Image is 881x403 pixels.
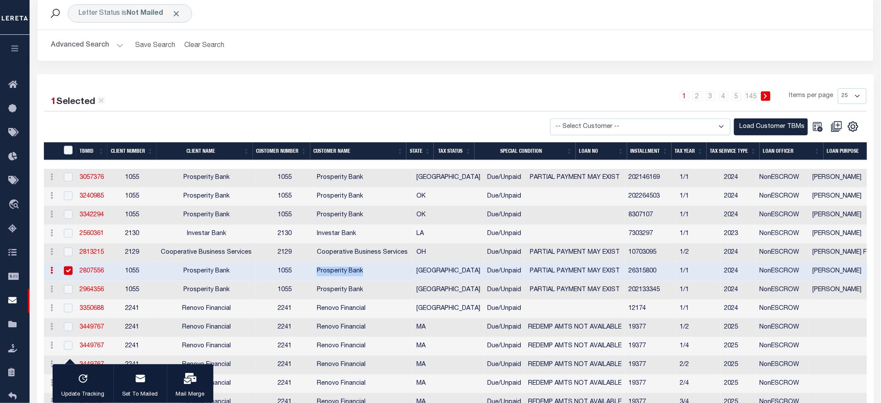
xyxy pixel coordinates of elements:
[487,306,521,312] span: Due/Unpaid
[182,362,231,368] span: Renovo Financial
[313,300,413,319] td: Renovo Financial
[721,319,756,337] td: 2025
[809,188,876,206] td: [PERSON_NAME]
[487,324,521,330] span: Due/Unpaid
[413,244,484,262] td: OH
[156,142,253,160] th: Client Name: activate to sort column ascending
[413,188,484,206] td: OK
[528,343,622,349] span: REDEMP AMTS NOT AVAILABLE
[125,212,139,218] span: 1055
[125,324,139,330] span: 2241
[310,142,407,160] th: Customer Name: activate to sort column ascending
[625,206,676,225] td: 8307107
[487,268,521,274] span: Due/Unpaid
[707,142,760,160] th: Tax Service Type: activate to sort column ascending
[413,300,484,319] td: [GEOGRAPHIC_DATA]
[625,262,676,281] td: 26315800
[278,175,292,181] span: 1055
[76,142,108,160] th: TBMID: activate to sort column ascending
[721,188,756,206] td: 2024
[487,231,521,237] span: Due/Unpaid
[125,231,139,237] span: 2130
[756,225,809,244] td: NonESCROW
[721,375,756,393] td: 2025
[756,356,809,375] td: NonESCROW
[130,37,181,54] button: Save Search
[719,91,728,101] a: 4
[187,231,226,237] span: Investar Bank
[182,343,231,349] span: Renovo Financial
[161,249,252,255] span: Cooperative Business Services
[625,244,676,262] td: 10703095
[756,206,809,225] td: NonESCROW
[756,300,809,319] td: NonESCROW
[721,262,756,281] td: 2024
[809,169,876,188] td: [PERSON_NAME]
[721,356,756,375] td: 2025
[127,10,163,17] b: Not Mailed
[809,225,876,244] td: [PERSON_NAME]
[313,206,413,225] td: Prosperity Bank
[676,262,721,281] td: 1/1
[706,91,715,101] a: 3
[80,268,104,274] a: 2807556
[528,324,622,330] span: REDEMP AMTS NOT AVAILABLE
[734,118,808,135] button: Load Customer TBMs
[182,306,231,312] span: Renovo Financial
[756,337,809,356] td: NonESCROW
[278,362,292,368] span: 2241
[183,268,229,274] span: Prosperity Bank
[475,142,576,160] th: Special Condition: activate to sort column ascending
[487,380,521,386] span: Due/Unpaid
[125,306,139,312] span: 2241
[80,287,104,293] a: 2964356
[176,390,205,399] p: Mail Merge
[721,225,756,244] td: 2023
[125,193,139,199] span: 1055
[125,268,139,274] span: 1055
[625,337,676,356] td: 19377
[721,300,756,319] td: 2024
[528,380,622,386] span: REDEMP AMTS NOT AVAILABLE
[278,231,292,237] span: 2130
[51,95,105,109] div: Selected
[487,212,521,218] span: Due/Unpaid
[745,91,758,101] a: 145
[676,188,721,206] td: 1/1
[80,249,104,255] a: 2813215
[809,262,876,281] td: [PERSON_NAME]
[278,212,292,218] span: 1055
[732,91,741,101] a: 5
[80,231,104,237] a: 2560361
[183,212,229,218] span: Prosperity Bank
[313,281,413,300] td: Prosperity Bank
[676,169,721,188] td: 1/1
[487,362,521,368] span: Due/Unpaid
[487,175,521,181] span: Due/Unpaid
[125,343,139,349] span: 2241
[530,268,620,274] span: PARTIAL PAYMENT MAY EXIST
[51,37,123,54] button: Advanced Search
[676,375,721,393] td: 2/4
[721,281,756,300] td: 2024
[313,225,413,244] td: Investar Bank
[625,225,676,244] td: 7303297
[487,343,521,349] span: Due/Unpaid
[676,281,721,300] td: 1/1
[625,169,676,188] td: 202146169
[434,142,475,160] th: Tax Status: activate to sort column ascending
[181,37,228,54] button: Clear Search
[721,244,756,262] td: 2024
[625,281,676,300] td: 202133345
[278,306,292,312] span: 2241
[756,244,809,262] td: NonESCROW
[80,212,104,218] a: 3342294
[278,380,292,386] span: 2241
[80,193,104,199] a: 3240985
[721,206,756,225] td: 2024
[676,356,721,375] td: 2/2
[80,324,104,330] a: 3449767
[625,188,676,206] td: 202264503
[676,244,721,262] td: 1/2
[676,319,721,337] td: 1/2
